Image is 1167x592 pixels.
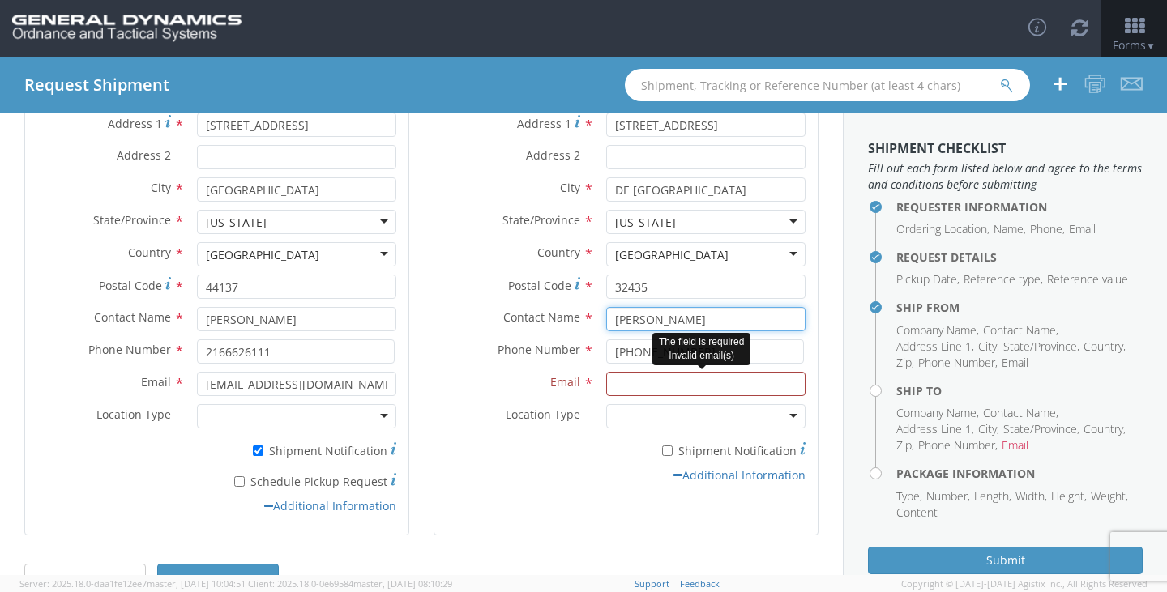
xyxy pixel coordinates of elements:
[983,322,1058,339] li: Contact Name
[506,407,580,422] span: Location Type
[918,355,998,371] li: Phone Number
[151,180,171,195] span: City
[896,355,914,371] li: Zip
[901,577,1148,590] span: Copyright © [DATE]-[DATE] Agistix Inc., All Rights Reserved
[206,215,267,231] div: [US_STATE]
[508,278,571,293] span: Postal Code
[1051,488,1087,505] li: Height
[1084,339,1126,355] li: Country
[680,577,720,590] a: Feedback
[19,577,246,590] span: Server: 2025.18.0-daa1fe12ee7
[896,405,979,421] li: Company Name
[1146,39,1156,53] span: ▼
[896,251,1143,263] h4: Request Details
[99,278,162,293] span: Postal Code
[896,467,1143,479] h4: Package Information
[1002,355,1028,371] li: Email
[1003,421,1079,437] li: State/Province
[652,333,750,365] div: The field is required Invalid email(s)
[253,445,263,456] input: Shipment Notification
[926,488,970,505] li: Number
[550,374,580,390] span: Email
[108,116,162,131] span: Address 1
[560,180,580,195] span: City
[526,147,580,163] span: Address 2
[615,247,729,263] div: [GEOGRAPHIC_DATA]
[537,245,580,260] span: Country
[868,547,1143,574] button: Submit
[896,339,974,355] li: Address Line 1
[147,577,246,590] span: master, [DATE] 10:04:51
[117,147,171,163] span: Address 2
[896,201,1143,213] h4: Requester Information
[517,116,571,131] span: Address 1
[96,407,171,422] span: Location Type
[197,471,396,490] label: Schedule Pickup Request
[128,245,171,260] span: Country
[93,212,171,228] span: State/Province
[868,142,1143,156] h3: Shipment Checklist
[974,488,1011,505] li: Length
[896,271,960,287] li: Pickup Date
[1069,221,1096,237] li: Email
[994,221,1026,237] li: Name
[896,221,990,237] li: Ordering Location
[896,421,974,437] li: Address Line 1
[498,342,580,357] span: Phone Number
[503,309,580,325] span: Contact Name
[662,445,673,456] input: Shipment Notification
[1030,221,1065,237] li: Phone
[1015,488,1047,505] li: Width
[606,440,806,459] label: Shipment Notification
[1002,437,1028,454] li: Email
[234,476,245,487] input: Schedule Pickup Request
[978,421,999,437] li: City
[94,309,171,325] span: Contact Name
[1091,488,1128,505] li: Weight
[896,437,914,454] li: Zip
[918,437,998,454] li: Phone Number
[615,215,676,231] div: [US_STATE]
[896,322,979,339] li: Company Name
[635,577,669,590] a: Support
[896,301,1143,313] h4: Ship From
[141,374,171,390] span: Email
[1084,421,1126,437] li: Country
[248,577,452,590] span: Client: 2025.18.0-0e69584
[12,15,242,42] img: gd-ots-0c3321f2eb4c994f95cb.png
[353,577,452,590] span: master, [DATE] 08:10:29
[896,385,1143,397] h4: Ship To
[502,212,580,228] span: State/Province
[88,342,171,357] span: Phone Number
[24,76,169,94] h4: Request Shipment
[1047,271,1128,287] li: Reference value
[896,505,938,521] li: Content
[673,467,806,483] a: Additional Information
[1003,339,1079,355] li: State/Province
[197,440,396,459] label: Shipment Notification
[625,69,1030,101] input: Shipment, Tracking or Reference Number (at least 4 chars)
[264,498,396,513] a: Additional Information
[868,160,1143,193] span: Fill out each form listed below and agree to the terms and conditions before submitting
[206,247,319,263] div: [GEOGRAPHIC_DATA]
[896,488,922,505] li: Type
[1113,37,1156,53] span: Forms
[978,339,999,355] li: City
[983,405,1058,421] li: Contact Name
[964,271,1043,287] li: Reference type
